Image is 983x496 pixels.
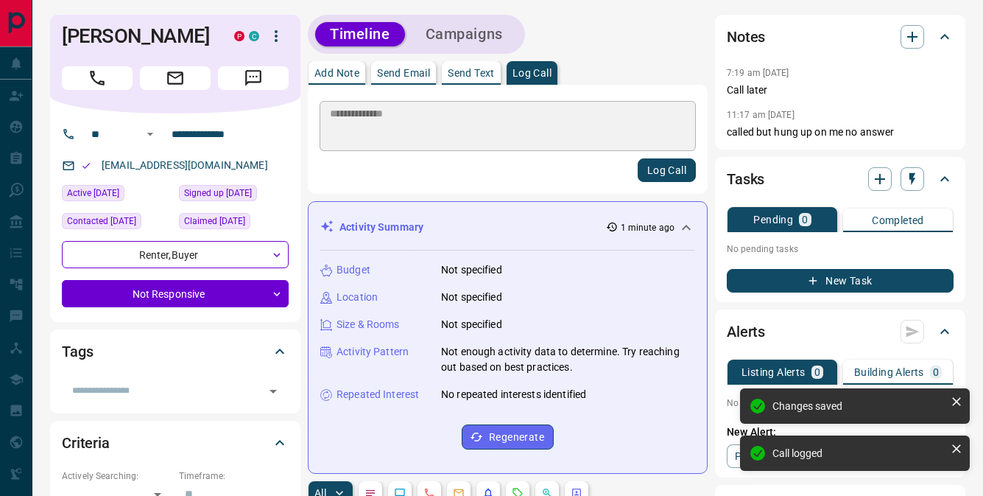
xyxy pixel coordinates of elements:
[872,215,924,226] p: Completed
[727,110,794,120] p: 11:17 am [DATE]
[67,186,119,200] span: Active [DATE]
[741,367,806,377] p: Listing Alerts
[802,214,808,225] p: 0
[814,367,820,377] p: 0
[772,400,945,412] div: Changes saved
[512,68,552,78] p: Log Call
[377,68,430,78] p: Send Email
[339,220,423,235] p: Activity Summary
[727,68,789,78] p: 7:19 am [DATE]
[62,469,172,483] p: Actively Searching:
[753,214,793,225] p: Pending
[141,125,159,143] button: Open
[140,66,211,90] span: Email
[62,431,110,455] h2: Criteria
[234,31,244,41] div: property.ca
[462,425,554,450] button: Regenerate
[448,68,495,78] p: Send Text
[727,161,954,197] div: Tasks
[263,381,283,402] button: Open
[62,24,212,48] h1: [PERSON_NAME]
[727,238,954,260] p: No pending tasks
[179,185,289,206] div: Sun Mar 10 2019
[62,340,93,363] h2: Tags
[218,66,289,90] span: Message
[102,159,268,171] a: [EMAIL_ADDRESS][DOMAIN_NAME]
[179,469,289,483] p: Timeframe:
[727,83,954,98] p: Call later
[727,25,765,49] h2: Notes
[441,387,586,402] p: No repeated interests identified
[854,367,924,377] p: Building Alerts
[727,125,954,140] p: called but hung up on me no answer
[727,397,954,410] p: No listing alerts available
[441,344,695,375] p: Not enough activity data to determine. Try reaching out based on best practices.
[62,66,133,90] span: Call
[621,221,674,234] p: 1 minute ago
[337,290,378,305] p: Location
[638,158,696,182] button: Log Call
[62,213,172,234] div: Thu May 08 2025
[314,68,359,78] p: Add Note
[62,334,289,369] div: Tags
[67,214,136,228] span: Contacted [DATE]
[62,425,289,461] div: Criteria
[81,161,91,171] svg: Email Valid
[933,367,939,377] p: 0
[320,214,695,241] div: Activity Summary1 minute ago
[727,167,764,191] h2: Tasks
[727,444,803,468] a: Property
[727,314,954,349] div: Alerts
[62,185,172,206] div: Thu Dec 19 2024
[249,31,259,41] div: condos.ca
[337,262,370,278] p: Budget
[184,214,245,228] span: Claimed [DATE]
[441,262,502,278] p: Not specified
[441,317,502,332] p: Not specified
[727,269,954,293] button: New Task
[62,241,289,268] div: Renter , Buyer
[62,280,289,307] div: Not Responsive
[184,186,252,200] span: Signed up [DATE]
[441,290,502,305] p: Not specified
[337,317,400,332] p: Size & Rooms
[337,387,419,402] p: Repeated Interest
[315,22,405,46] button: Timeline
[727,19,954,55] div: Notes
[337,344,409,360] p: Activity Pattern
[179,213,289,234] div: Thu Dec 19 2024
[772,447,945,459] div: Call logged
[727,320,765,343] h2: Alerts
[411,22,518,46] button: Campaigns
[727,425,954,440] p: New Alert:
